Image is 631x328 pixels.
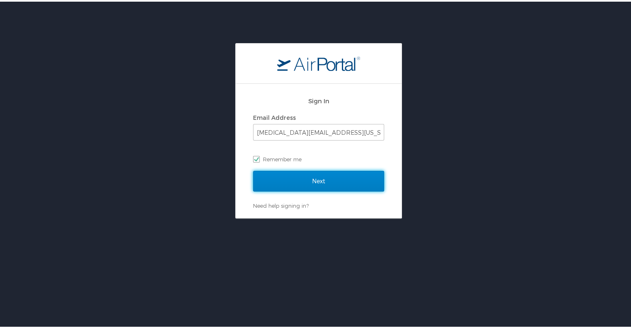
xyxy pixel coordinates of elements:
a: Need help signing in? [253,201,309,207]
img: logo [277,54,360,69]
label: Email Address [253,112,296,119]
h2: Sign In [253,95,384,104]
label: Remember me [253,151,384,164]
input: Next [253,169,384,190]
